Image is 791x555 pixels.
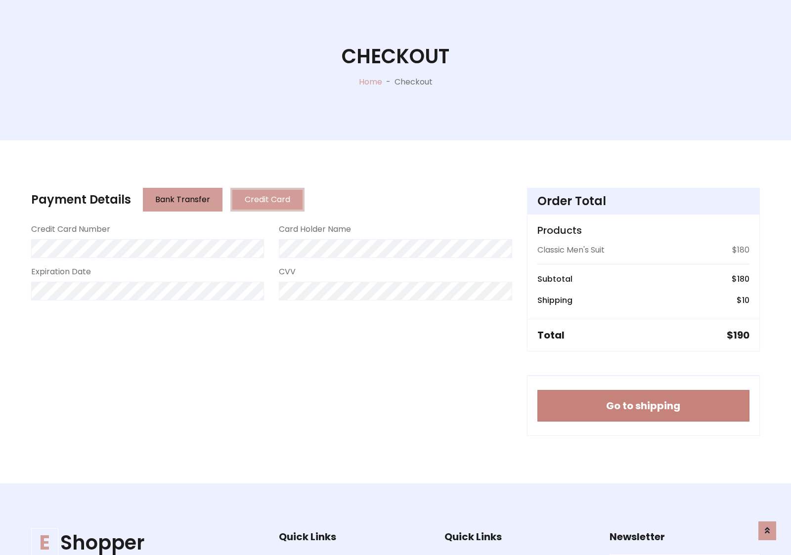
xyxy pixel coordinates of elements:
[727,329,749,341] h5: $
[537,194,749,209] h4: Order Total
[279,531,429,543] h5: Quick Links
[31,266,91,278] label: Expiration Date
[537,296,572,305] h6: Shipping
[279,266,296,278] label: CVV
[537,329,565,341] h5: Total
[737,273,749,285] span: 180
[395,76,433,88] p: Checkout
[31,223,110,235] label: Credit Card Number
[31,531,248,555] a: EShopper
[279,223,351,235] label: Card Holder Name
[382,76,395,88] p: -
[537,224,749,236] h5: Products
[737,296,749,305] h6: $
[733,328,749,342] span: 190
[359,76,382,87] a: Home
[31,193,131,207] h4: Payment Details
[444,531,595,543] h5: Quick Links
[732,274,749,284] h6: $
[610,531,760,543] h5: Newsletter
[537,390,749,422] button: Go to shipping
[342,44,449,68] h1: Checkout
[732,244,749,256] p: $180
[537,244,605,256] p: Classic Men's Suit
[31,531,248,555] h1: Shopper
[230,188,305,212] button: Credit Card
[742,295,749,306] span: 10
[143,188,222,212] button: Bank Transfer
[537,274,572,284] h6: Subtotal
